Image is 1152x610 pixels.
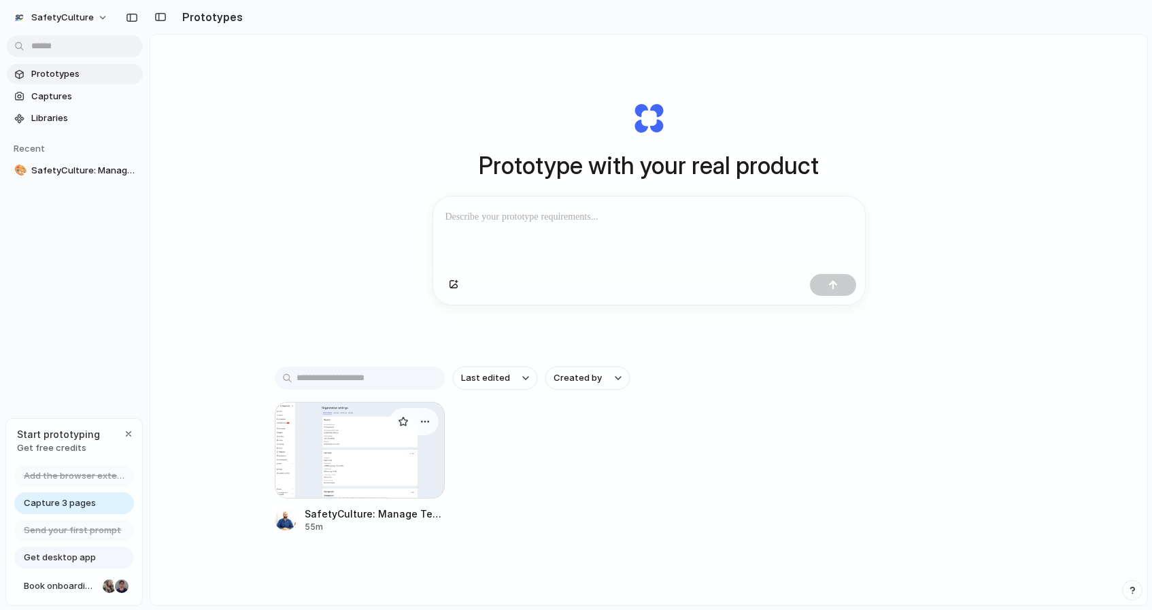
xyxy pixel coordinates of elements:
[31,67,137,81] span: Prototypes
[7,86,143,107] a: Captures
[31,112,137,125] span: Libraries
[17,427,100,441] span: Start prototyping
[31,11,94,24] span: SafetyCulture
[24,524,121,537] span: Send your first prompt
[31,164,137,177] span: SafetyCulture: Manage Teams and Inspection Data | SafetyCulture
[17,441,100,455] span: Get free credits
[453,367,537,390] button: Last edited
[479,148,819,184] h1: Prototype with your real product
[12,164,26,177] button: 🎨
[554,371,602,385] span: Created by
[24,579,97,593] span: Book onboarding call
[7,64,143,84] a: Prototypes
[114,578,130,594] div: Christian Iacullo
[101,578,118,594] div: Nicole Kubica
[14,575,134,597] a: Book onboarding call
[177,9,243,25] h2: Prototypes
[24,469,126,483] span: Add the browser extension
[14,143,45,154] span: Recent
[461,371,510,385] span: Last edited
[7,160,143,181] a: 🎨SafetyCulture: Manage Teams and Inspection Data | SafetyCulture
[305,507,445,521] div: SafetyCulture: Manage Teams and Inspection Data | SafetyCulture
[7,108,143,129] a: Libraries
[275,402,445,533] a: SafetyCulture: Manage Teams and Inspection Data | SafetyCultureSafetyCulture: Manage Teams and In...
[545,367,630,390] button: Created by
[14,547,134,569] a: Get desktop app
[7,7,115,29] button: SafetyCulture
[305,521,445,533] div: 55m
[24,551,96,564] span: Get desktop app
[14,163,24,178] div: 🎨
[31,90,137,103] span: Captures
[24,496,96,510] span: Capture 3 pages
